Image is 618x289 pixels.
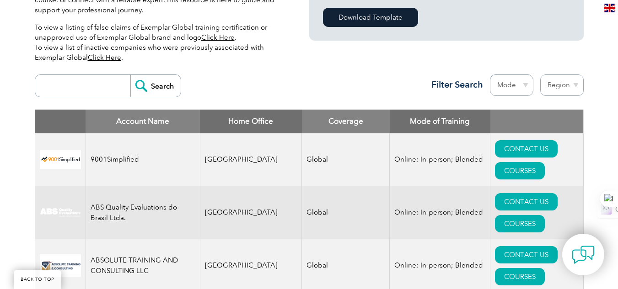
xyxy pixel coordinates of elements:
td: [GEOGRAPHIC_DATA] [200,186,302,239]
p: To view a listing of false claims of Exemplar Global training certification or unapproved use of ... [35,22,282,63]
th: Account Name: activate to sort column descending [86,110,200,133]
td: Online; In-person; Blended [390,133,490,186]
a: Click Here [88,53,121,62]
img: contact-chat.png [572,243,595,266]
a: COURSES [495,268,545,285]
td: ABS Quality Evaluations do Brasil Ltda. [86,186,200,239]
a: CONTACT US [495,140,558,158]
img: c92924ac-d9bc-ea11-a814-000d3a79823d-logo.jpg [40,208,81,218]
th: Coverage: activate to sort column ascending [302,110,390,133]
a: COURSES [495,215,545,232]
a: Click Here [201,33,235,42]
img: 37c9c059-616f-eb11-a812-002248153038-logo.png [40,150,81,169]
a: CONTACT US [495,193,558,210]
td: 9001Simplified [86,133,200,186]
a: CONTACT US [495,246,558,263]
h3: Filter Search [426,79,483,90]
td: [GEOGRAPHIC_DATA] [200,133,302,186]
a: BACK TO TOP [14,270,61,289]
input: Search [130,75,181,97]
td: Global [302,133,390,186]
th: Mode of Training: activate to sort column ascending [390,110,490,133]
th: : activate to sort column ascending [490,110,583,133]
a: Download Template [323,8,418,27]
td: Online; In-person; Blended [390,186,490,239]
img: en [604,4,615,12]
td: Global [302,186,390,239]
img: 16e092f6-eadd-ed11-a7c6-00224814fd52-logo.png [40,254,81,277]
th: Home Office: activate to sort column ascending [200,110,302,133]
a: COURSES [495,162,545,179]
